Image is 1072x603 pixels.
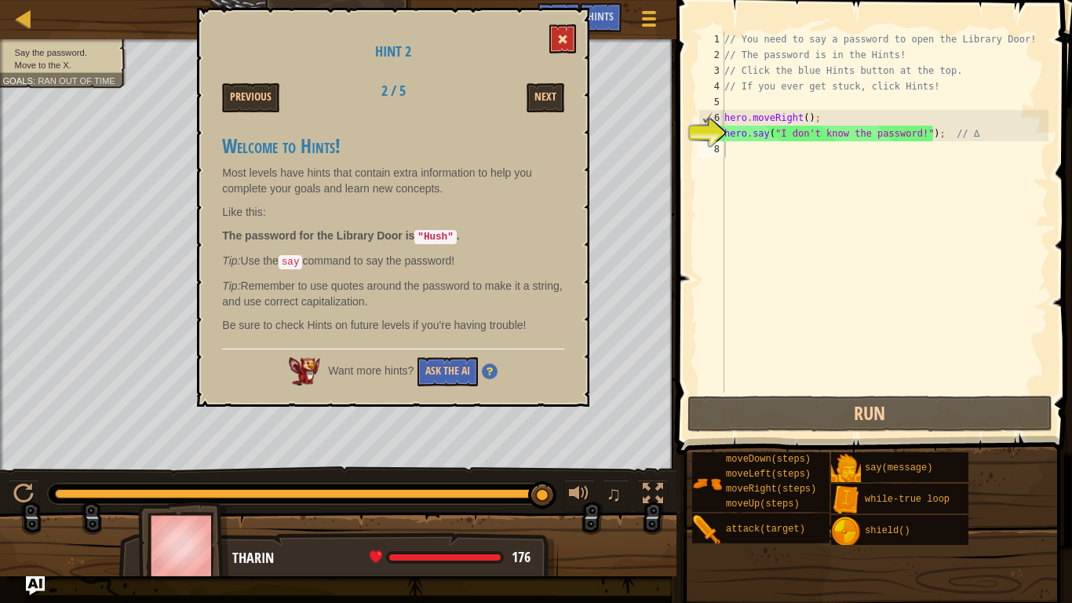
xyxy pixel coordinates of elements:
[222,317,564,333] p: Be sure to check Hints on future levels if you're having trouble!
[629,3,669,40] button: Show game menu
[726,454,811,465] span: moveDown(steps)
[222,136,564,157] h3: Welcome to Hints!
[865,494,950,505] span: while-true loop
[33,75,38,86] span: :
[698,31,724,47] div: 1
[831,517,861,546] img: portrait.png
[698,141,724,157] div: 8
[222,165,564,196] p: Most levels have hints that contain extra information to help you complete your goals and learn n...
[512,547,531,567] span: 176
[15,47,87,57] span: Say the password.
[726,524,805,535] span: attack(target)
[222,280,240,292] em: Tip:
[687,396,1053,432] button: Run
[698,94,724,110] div: 5
[2,75,33,86] span: Goals
[222,83,279,112] button: Previous
[232,548,542,568] div: Tharin
[289,357,320,386] img: AI
[698,63,724,79] div: 3
[414,230,456,244] code: "Hush"
[603,480,629,512] button: ♫
[279,255,303,269] code: say
[588,9,614,24] span: Hints
[865,462,932,473] span: say(message)
[222,254,240,267] em: Tip:
[699,110,724,126] div: 6
[563,480,595,512] button: Adjust volume
[2,59,117,71] li: Move to the X.
[538,3,580,32] button: Ask AI
[692,515,722,545] img: portrait.png
[328,364,414,377] span: Want more hints?
[222,229,459,242] strong: The password for the Library Door is .
[38,75,115,86] span: Ran out of time
[698,79,724,94] div: 4
[15,60,71,70] span: Move to the X.
[726,469,811,480] span: moveLeft(steps)
[482,364,498,379] img: Hint
[26,576,45,595] button: Ask AI
[138,502,229,589] img: thang_avatar_frame.png
[692,469,722,499] img: portrait.png
[345,83,443,99] h2: 2 / 5
[726,499,800,510] span: moveUp(steps)
[606,482,622,506] span: ♫
[698,47,724,63] div: 2
[417,357,478,386] button: Ask the AI
[699,126,724,141] div: 7
[222,278,564,309] p: Remember to use quotes around the password to make it a string, and use correct capitalization.
[375,42,411,61] span: Hint 2
[865,525,910,536] span: shield()
[637,480,669,512] button: Toggle fullscreen
[370,550,531,565] div: health: 176 / 176
[222,204,564,220] p: Like this:
[831,454,861,484] img: portrait.png
[831,485,861,515] img: portrait.png
[2,46,117,59] li: Say the password.
[8,480,39,512] button: Ctrl + P: Play
[222,253,564,270] p: Use the command to say the password!
[527,83,564,112] button: Next
[726,484,816,495] span: moveRight(steps)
